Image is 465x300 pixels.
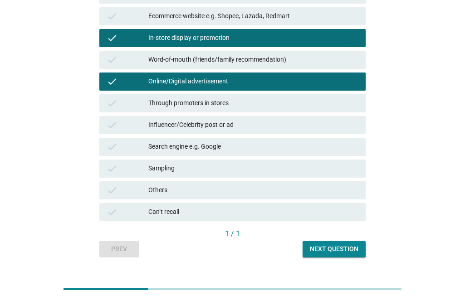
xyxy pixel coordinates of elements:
[107,33,117,44] i: check
[148,120,358,131] div: Influencer/Celebrity post or ad
[107,76,117,87] i: check
[148,33,358,44] div: In-store display or promotion
[107,207,117,218] i: check
[148,76,358,87] div: Online/Digital advertisement
[107,163,117,174] i: check
[107,98,117,109] i: check
[148,207,358,218] div: Can’t recall
[148,163,358,174] div: Sampling
[310,244,358,254] div: Next question
[107,141,117,152] i: check
[148,185,358,196] div: Others
[148,98,358,109] div: Through promoters in stores
[107,11,117,22] i: check
[148,54,358,65] div: Word-of-mouth (friends/family recommendation)
[107,185,117,196] i: check
[148,11,358,22] div: Ecommerce website e.g. Shopee, Lazada, Redmart
[303,241,366,257] button: Next question
[148,141,358,152] div: Search engine e.g. Google
[107,120,117,131] i: check
[99,228,366,239] div: 1 / 1
[107,54,117,65] i: check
